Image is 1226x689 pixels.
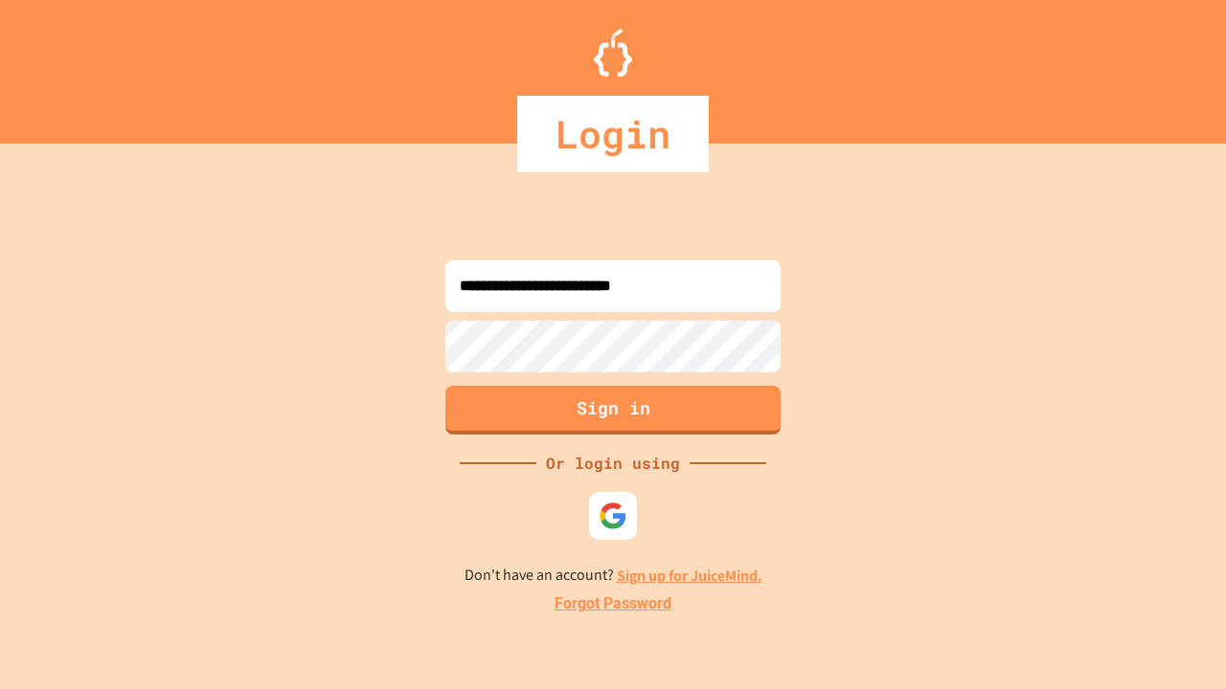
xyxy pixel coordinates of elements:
img: Logo.svg [594,29,632,77]
button: Sign in [445,386,781,434]
div: Or login using [536,452,690,475]
div: Login [517,96,709,172]
p: Don't have an account? [465,564,762,588]
a: Forgot Password [555,592,671,615]
a: Sign up for JuiceMind. [617,566,762,586]
img: google-icon.svg [599,501,627,530]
